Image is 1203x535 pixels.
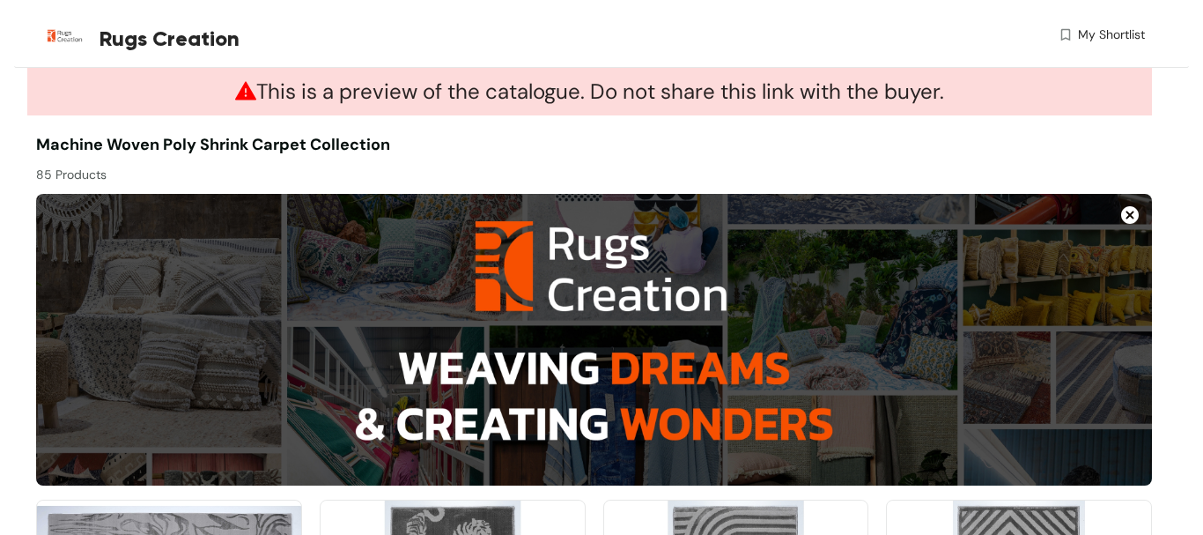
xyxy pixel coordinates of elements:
[1058,26,1074,44] img: wishlist
[36,157,594,184] div: 85 Products
[235,78,944,105] span: This is a preview of the catalogue. Do not share this link with the buyer.
[235,80,256,101] span: warning
[1121,206,1139,224] img: Close
[36,7,93,64] img: Buyer Portal
[1078,26,1145,44] span: My Shortlist
[36,134,390,155] span: Machine Woven Poly shrink Carpet Collection
[36,194,1152,486] img: 72e5858d-4d05-4516-aca4-d7c42ac66410
[100,23,240,55] span: Rugs Creation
